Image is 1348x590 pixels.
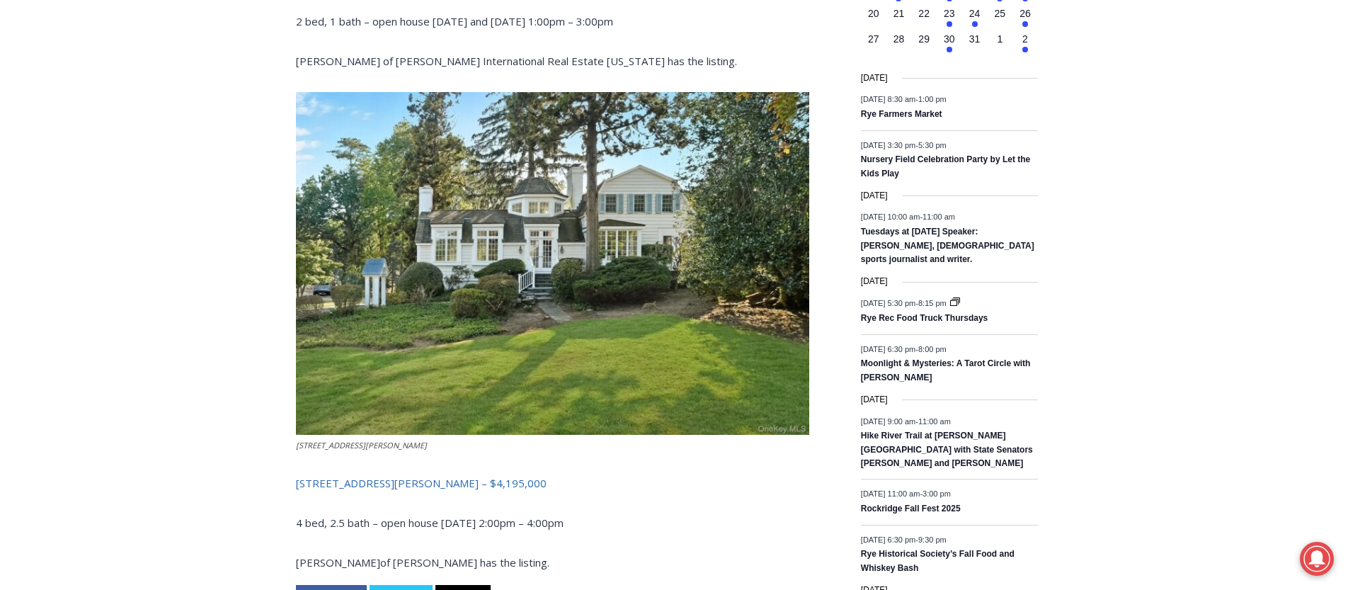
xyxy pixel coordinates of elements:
time: - [861,212,955,221]
button: 26 Has events [1012,6,1038,32]
em: Has events [972,21,978,27]
time: 27 [868,33,879,45]
p: 4 bed, 2.5 bath – open house [DATE] 2:00pm – 4:00pm [296,514,809,531]
time: 20 [868,8,879,19]
span: 5:30 pm [918,140,947,149]
button: 23 Has events [937,6,962,32]
span: 8:15 pm [918,298,947,307]
button: 22 [911,6,937,32]
a: Rye Historical Society’s Fall Food and Whiskey Bash [861,549,1015,574]
span: 9:30 pm [918,535,947,543]
time: 23 [944,8,955,19]
span: [DATE] 11:00 am [861,489,920,498]
time: 29 [918,33,930,45]
a: Rye Farmers Market [861,109,942,120]
time: - [861,95,947,103]
span: 1:00 pm [918,95,947,103]
span: [DATE] 9:00 am [861,416,915,425]
em: Has events [947,47,952,52]
a: Rye Rec Food Truck Thursdays [861,313,988,324]
time: [DATE] [861,189,888,203]
a: Hike River Trail at [PERSON_NAME][GEOGRAPHIC_DATA] with State Senators [PERSON_NAME] and [PERSON_... [861,431,1033,470]
span: [PERSON_NAME] [296,555,380,569]
em: Has events [1022,21,1028,27]
p: [PERSON_NAME] of [PERSON_NAME] International Real Estate [US_STATE] has the listing. [296,52,809,69]
time: - [861,489,951,498]
span: 8:00 pm [918,344,947,353]
span: Intern @ [DOMAIN_NAME] [370,141,656,173]
time: [DATE] [861,393,888,407]
time: 31 [969,33,981,45]
p: 2 bed, 1 bath – open house [DATE] and [DATE] 1:00pm – 3:00pm [296,13,809,30]
time: 1 [997,33,1003,45]
a: Nursery Field Celebration Party by Let the Kids Play [861,154,1030,179]
a: Tuesdays at [DATE] Speaker: [PERSON_NAME], [DEMOGRAPHIC_DATA] sports journalist and writer. [861,227,1034,266]
button: 28 [886,32,912,57]
span: [DATE] 3:30 pm [861,140,915,149]
div: "The first chef I interviewed talked about coming to [GEOGRAPHIC_DATA] from [GEOGRAPHIC_DATA] in ... [358,1,669,137]
figcaption: [STREET_ADDRESS][PERSON_NAME] [296,439,809,452]
button: 20 [861,6,886,32]
time: - [861,140,947,149]
button: 25 [987,6,1012,32]
time: 21 [893,8,905,19]
em: Has events [947,21,952,27]
time: [DATE] [861,72,888,85]
a: [STREET_ADDRESS][PERSON_NAME] – $4,195,000 [296,476,547,490]
button: 29 [911,32,937,57]
button: 24 Has events [962,6,988,32]
button: 31 [962,32,988,57]
img: 162 Kirby Lane, Rye [296,92,809,436]
span: [DATE] 8:30 am [861,95,915,103]
span: 3:00 pm [923,489,951,498]
span: 11:00 am [923,212,955,221]
span: [DATE] 10:00 am [861,212,920,221]
time: [DATE] [861,275,888,288]
time: 30 [944,33,955,45]
button: 21 [886,6,912,32]
time: 24 [969,8,981,19]
time: - [861,416,951,425]
time: 26 [1019,8,1031,19]
time: 28 [893,33,905,45]
span: [DATE] 6:30 pm [861,535,915,543]
button: 27 [861,32,886,57]
time: 22 [918,8,930,19]
time: - [861,535,947,543]
span: [DATE] 6:30 pm [861,344,915,353]
span: 11:00 am [918,416,951,425]
time: 2 [1022,33,1028,45]
time: 25 [995,8,1006,19]
a: Moonlight & Mysteries: A Tarot Circle with [PERSON_NAME] [861,358,1031,383]
a: Rockridge Fall Fest 2025 [861,504,961,515]
button: 1 [987,32,1012,57]
a: Intern @ [DOMAIN_NAME] [341,137,686,176]
button: 30 Has events [937,32,962,57]
time: - [861,344,947,353]
span: [DATE] 5:30 pm [861,298,915,307]
button: 2 Has events [1012,32,1038,57]
div: of [PERSON_NAME] has the listing. [296,554,809,571]
time: - [861,298,949,307]
em: Has events [1022,47,1028,52]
